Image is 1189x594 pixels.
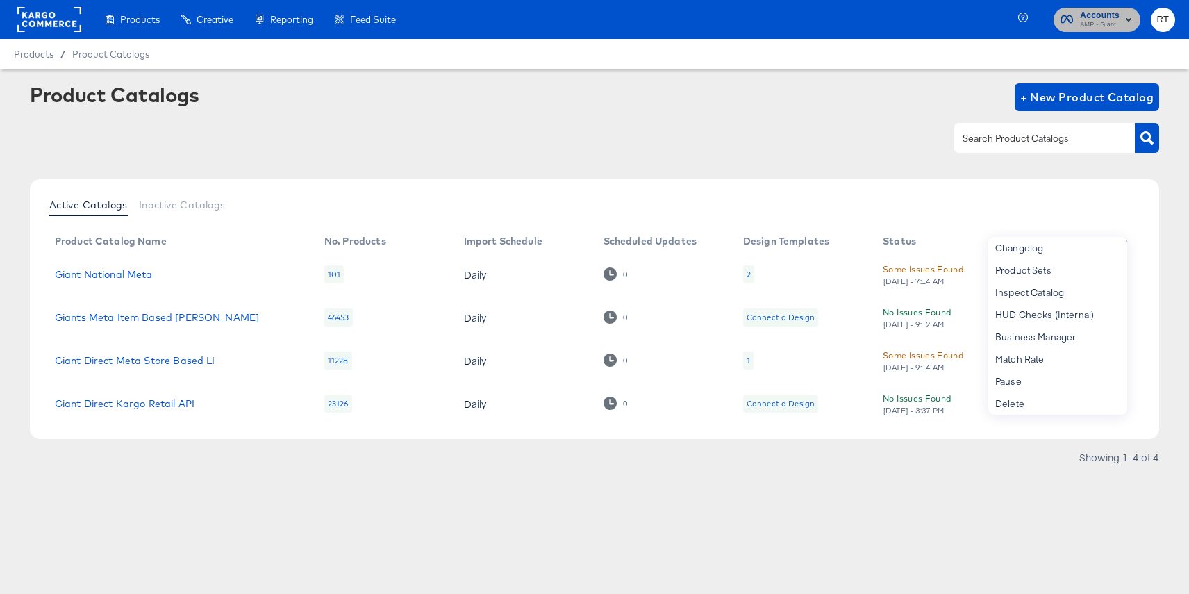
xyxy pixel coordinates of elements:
[53,49,72,60] span: /
[883,363,945,372] div: [DATE] - 9:14 AM
[324,308,353,327] div: 46453
[988,370,1127,393] div: Pause
[464,236,542,247] div: Import Schedule
[604,267,628,281] div: 0
[55,312,259,323] a: Giants Meta Item Based [PERSON_NAME]
[55,355,215,366] a: Giant Direct Meta Store Based LI
[988,326,1127,348] div: Business Manager
[1013,231,1092,253] th: Action
[14,49,53,60] span: Products
[55,269,153,280] a: Giant National Meta
[72,49,149,60] a: Product Catalogs
[743,236,829,247] div: Design Templates
[883,277,945,286] div: [DATE] - 7:14 AM
[324,236,386,247] div: No. Products
[883,348,963,363] div: Some Issues Found
[747,398,815,409] div: Connect a Design
[743,265,754,283] div: 2
[1092,231,1145,253] th: More
[1079,452,1159,462] div: Showing 1–4 of 4
[743,395,818,413] div: Connect a Design
[1080,8,1120,23] span: Accounts
[120,14,160,25] span: Products
[747,312,815,323] div: Connect a Design
[49,199,128,211] span: Active Catalogs
[453,253,592,296] td: Daily
[988,259,1127,281] div: Product Sets
[988,237,1127,259] div: Changelog
[324,395,352,413] div: 23126
[883,262,963,286] button: Some Issues Found[DATE] - 7:14 AM
[988,393,1127,415] div: Delete
[622,399,628,409] div: 0
[30,83,199,106] div: Product Catalogs
[1151,8,1175,32] button: RT
[139,199,226,211] span: Inactive Catalogs
[988,281,1127,304] div: Inspect Catalog
[453,339,592,382] td: Daily
[743,308,818,327] div: Connect a Design
[883,348,963,372] button: Some Issues Found[DATE] - 9:14 AM
[55,236,167,247] div: Product Catalog Name
[1020,88,1154,107] span: + New Product Catalog
[1054,8,1140,32] button: AccountsAMP - Giant
[747,269,751,280] div: 2
[622,270,628,279] div: 0
[604,311,628,324] div: 0
[604,236,697,247] div: Scheduled Updates
[1080,19,1120,31] span: AMP - Giant
[324,265,344,283] div: 101
[622,356,628,365] div: 0
[197,14,233,25] span: Creative
[324,352,352,370] div: 11228
[350,14,396,25] span: Feed Suite
[872,231,1013,253] th: Status
[270,14,313,25] span: Reporting
[55,398,194,409] a: Giant Direct Kargo Retail API
[604,397,628,410] div: 0
[747,355,750,366] div: 1
[988,348,1127,370] div: Match Rate
[988,304,1127,326] div: HUD Checks (Internal)
[622,313,628,322] div: 0
[1156,12,1170,28] span: RT
[1015,83,1160,111] button: + New Product Catalog
[883,262,963,277] div: Some Issues Found
[960,131,1108,147] input: Search Product Catalogs
[743,352,754,370] div: 1
[604,354,628,367] div: 0
[453,382,592,425] td: Daily
[453,296,592,339] td: Daily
